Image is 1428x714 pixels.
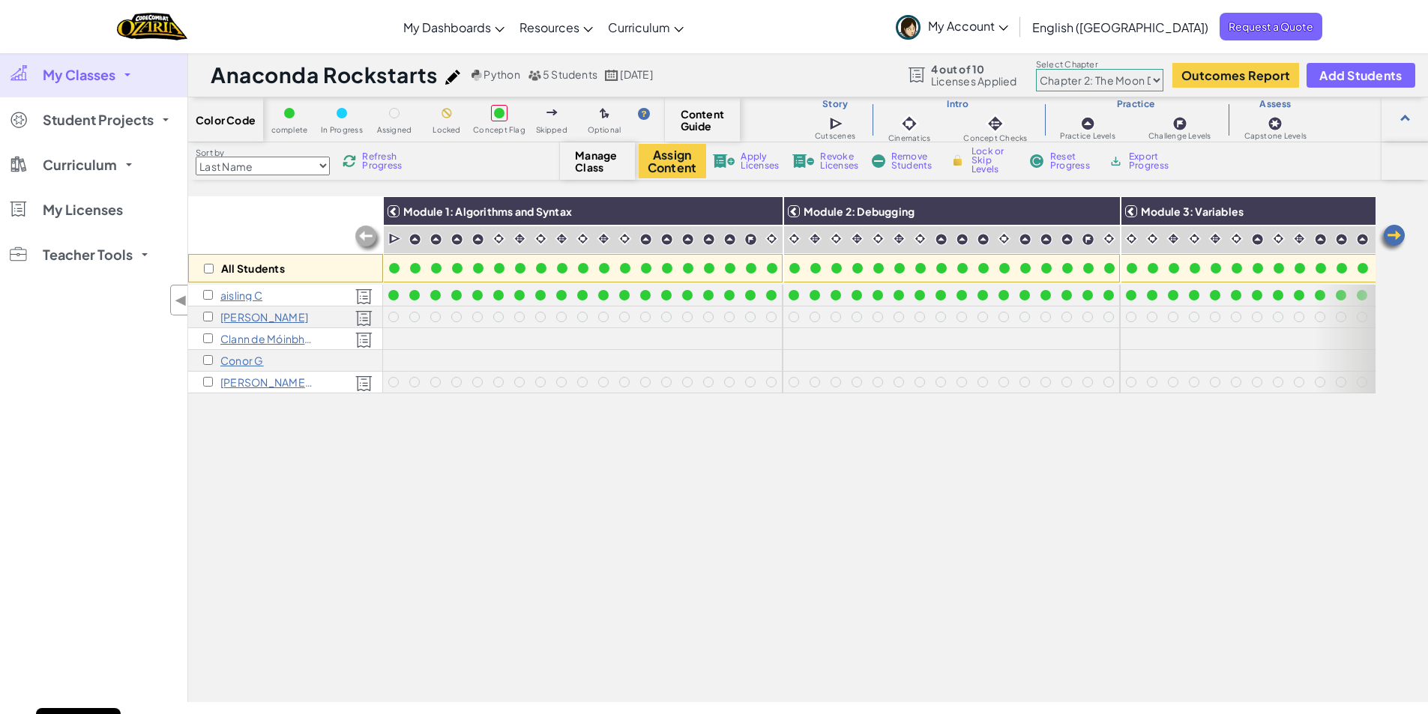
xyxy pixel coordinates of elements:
[117,11,187,42] img: Home
[1251,233,1264,246] img: IconPracticeLevel.svg
[409,233,421,246] img: IconPracticeLevel.svg
[872,154,885,168] img: IconRemoveStudents.svg
[702,233,715,246] img: IconPracticeLevel.svg
[1080,116,1095,131] img: IconPracticeLevel.svg
[117,11,187,42] a: Ozaria by CodeCombat logo
[473,126,525,134] span: Concept Flag
[741,152,779,170] span: Apply Licenses
[196,114,256,126] span: Color Code
[492,232,506,246] img: IconCinematic.svg
[597,232,611,246] img: IconInteractive.svg
[1244,132,1307,140] span: Capstone Levels
[1040,233,1052,246] img: IconPracticeLevel.svg
[931,63,1017,75] span: 4 out of 10
[43,158,117,172] span: Curriculum
[220,333,314,345] p: Clann de Móinbhíol
[713,154,735,168] img: IconLicenseApply.svg
[820,152,858,170] span: Revoke Licenses
[513,232,527,246] img: IconInteractive.svg
[1229,232,1244,246] img: IconCinematic.svg
[1148,132,1211,140] span: Challenge Levels
[871,232,885,246] img: IconCinematic.svg
[896,15,921,40] img: avatar
[798,98,872,110] h3: Story
[575,149,619,173] span: Manage Class
[892,232,906,246] img: IconInteractive.svg
[1356,233,1369,246] img: IconPracticeLevel.svg
[1377,223,1407,253] img: Arrow_Left.png
[512,7,600,47] a: Resources
[928,18,1008,34] span: My Account
[744,233,757,246] img: IconChallengeLevel.svg
[899,113,920,134] img: IconCinematic.svg
[43,203,123,217] span: My Licenses
[543,67,597,81] span: 5 Students
[808,232,822,246] img: IconInteractive.svg
[850,232,864,246] img: IconInteractive.svg
[804,205,915,218] span: Module 2: Debugging
[829,232,843,246] img: IconCinematic.svg
[483,67,519,81] span: Python
[888,3,1016,50] a: My Account
[536,126,567,134] span: Skipped
[451,233,463,246] img: IconPracticeLevel.svg
[931,75,1017,87] span: Licenses Applied
[1172,63,1299,88] button: Outcomes Report
[534,232,548,246] img: IconCinematic.svg
[985,113,1006,134] img: IconInteractive.svg
[997,232,1011,246] img: IconCinematic.svg
[620,67,652,81] span: [DATE]
[519,19,579,35] span: Resources
[588,126,621,134] span: Optional
[403,19,491,35] span: My Dashboards
[872,98,1043,110] h3: Intro
[681,233,694,246] img: IconPracticeLevel.svg
[639,233,652,246] img: IconPracticeLevel.svg
[430,233,442,246] img: IconPracticeLevel.svg
[815,132,855,140] span: Cutscenes
[1271,232,1286,246] img: IconCinematic.svg
[1060,132,1115,140] span: Practice Levels
[1220,13,1322,40] a: Request a Quote
[175,289,187,311] span: ◀
[321,126,363,134] span: In Progress
[1335,233,1348,246] img: IconPracticeLevel.svg
[792,154,815,168] img: IconLicenseRevoke.svg
[472,70,483,81] img: python.png
[956,233,968,246] img: IconPracticeLevel.svg
[1208,232,1223,246] img: IconInteractive.svg
[765,232,779,246] img: IconCinematic.svg
[829,115,845,132] img: IconCutscene.svg
[638,108,650,120] img: IconHint.svg
[43,113,154,127] span: Student Projects
[472,233,484,246] img: IconPracticeLevel.svg
[362,152,409,170] span: Refresh Progress
[271,126,308,134] span: complete
[608,19,670,35] span: Curriculum
[546,109,558,115] img: IconSkippedLevel.svg
[396,7,512,47] a: My Dashboards
[211,61,438,89] h1: Anaconda Rockstarts
[403,205,572,218] span: Module 1: Algorithms and Syntax
[1319,69,1402,82] span: Add Students
[343,154,356,168] img: IconReload.svg
[555,232,569,246] img: IconInteractive.svg
[600,108,609,120] img: IconOptionalLevel.svg
[723,233,736,246] img: IconPracticeLevel.svg
[600,7,691,47] a: Curriculum
[1141,205,1244,218] span: Module 3: Variables
[1292,232,1307,246] img: IconInteractive.svg
[355,310,373,327] img: Licensed
[660,233,673,246] img: IconPracticeLevel.svg
[950,154,965,167] img: IconLock.svg
[1044,98,1228,110] h3: Practice
[605,70,618,81] img: calendar.svg
[1029,154,1044,168] img: IconReset.svg
[220,289,262,301] p: aisling C
[977,233,989,246] img: IconPracticeLevel.svg
[1025,7,1216,47] a: English ([GEOGRAPHIC_DATA])
[1228,98,1323,110] h3: Assess
[1314,233,1327,246] img: IconPracticeLevel.svg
